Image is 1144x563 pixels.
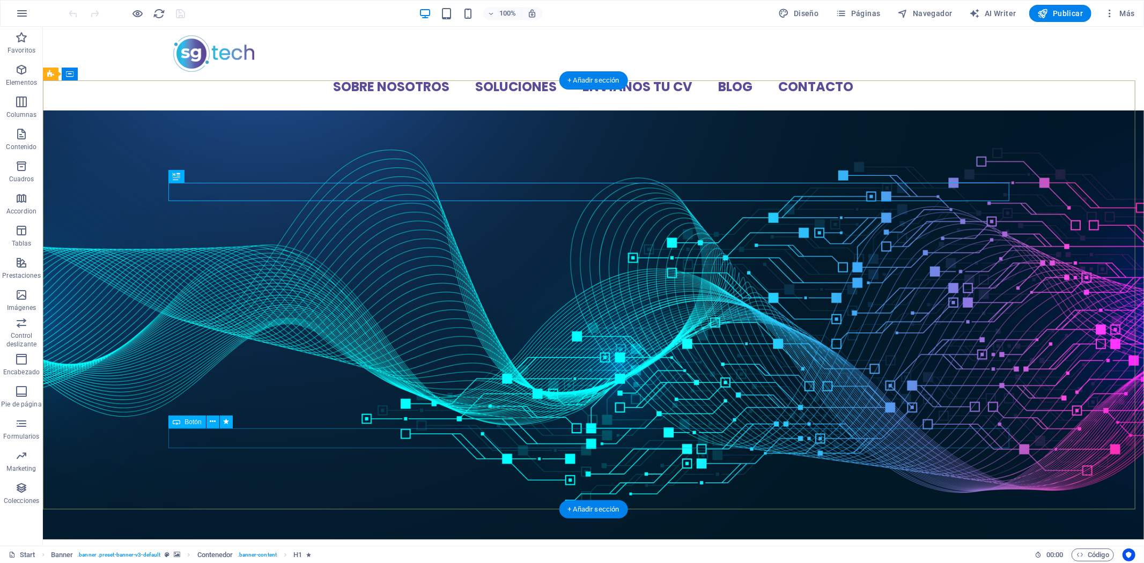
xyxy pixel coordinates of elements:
p: Colecciones [4,497,39,505]
button: Publicar [1029,5,1092,22]
button: Usercentrics [1123,549,1135,561]
p: Contenido [6,143,36,151]
button: 100% [483,7,521,20]
span: : [1054,551,1056,559]
p: Prestaciones [2,271,40,280]
p: Marketing [6,464,36,473]
span: . banner-content [238,549,277,561]
span: Páginas [836,8,881,19]
span: Más [1104,8,1135,19]
button: Más [1100,5,1139,22]
span: AI Writer [970,8,1016,19]
span: 00 00 [1046,549,1063,561]
p: Columnas [6,110,37,119]
button: Navegador [894,5,957,22]
button: Haz clic para salir del modo de previsualización y seguir editando [131,7,144,20]
button: Código [1072,549,1114,561]
p: Favoritos [8,46,35,55]
span: Haz clic para seleccionar y doble clic para editar [197,549,233,561]
span: Navegador [898,8,953,19]
button: Páginas [832,5,885,22]
p: Imágenes [7,303,36,312]
button: Diseño [774,5,823,22]
div: Diseño (Ctrl+Alt+Y) [774,5,823,22]
span: Botón [184,419,201,425]
p: Pie de página [1,400,41,409]
i: Este elemento contiene un fondo [174,552,180,558]
i: El elemento contiene una animación [306,552,311,558]
p: Cuadros [9,175,34,183]
h6: 100% [499,7,516,20]
p: Tablas [12,239,32,248]
button: reload [153,7,166,20]
h6: Tiempo de la sesión [1035,549,1064,561]
p: Formularios [3,432,39,441]
span: Publicar [1038,8,1083,19]
span: . banner .preset-banner-v3-default [77,549,160,561]
a: Haz clic para cancelar la selección y doble clic para abrir páginas [9,549,35,561]
i: Al redimensionar, ajustar el nivel de zoom automáticamente para ajustarse al dispositivo elegido. [527,9,537,18]
button: AI Writer [965,5,1021,22]
p: Elementos [6,78,37,87]
p: Accordion [6,207,36,216]
span: Código [1076,549,1109,561]
div: + Añadir sección [559,71,628,90]
span: Haz clic para seleccionar y doble clic para editar [293,549,302,561]
span: Haz clic para seleccionar y doble clic para editar [51,549,73,561]
p: Encabezado [3,368,40,376]
div: + Añadir sección [559,500,628,518]
i: Este elemento es un preajuste personalizable [165,552,169,558]
nav: breadcrumb [51,549,312,561]
i: Volver a cargar página [153,8,166,20]
span: Diseño [779,8,819,19]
